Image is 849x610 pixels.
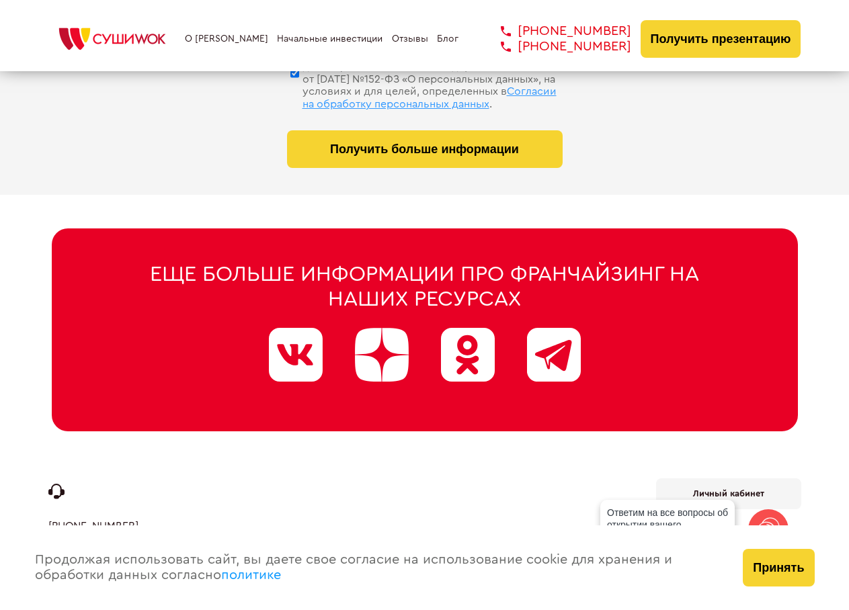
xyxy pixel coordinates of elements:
button: Получить больше информации [287,130,563,168]
a: Начальные инвестиции [277,34,382,44]
a: [PHONE_NUMBER] [481,39,631,54]
div: Продолжая использовать сайт, вы даете свое согласие на использование cookie для хранения и обрабо... [22,525,730,610]
button: Принять [743,549,814,586]
a: политике [221,568,281,582]
div: Нажимая кнопку “Оставить заявку”, я даю свое согласие на обработку моих персональных данных, в со... [302,36,563,110]
a: Отзывы [392,34,428,44]
span: Получить больше информации [330,142,519,157]
span: Согласии на обработку персональных данных [302,86,557,109]
a: [PHONE_NUMBER] [48,520,138,532]
a: О [PERSON_NAME] [185,34,268,44]
a: Блог [437,34,458,44]
img: СУШИWOK [48,24,176,54]
button: Получить презентацию [641,20,801,58]
div: Еще больше информации про франчайзинг на наших ресурсах [116,262,734,312]
a: [PHONE_NUMBER] [481,24,631,39]
b: Личный кабинет [693,489,764,498]
div: Ответим на все вопросы об открытии вашего [PERSON_NAME]! [600,500,735,550]
a: Личный кабинет [656,478,801,510]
